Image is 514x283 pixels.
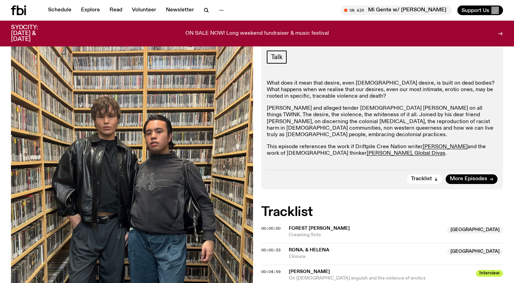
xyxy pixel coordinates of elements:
p: This episode references the work if Driftpile Cree Nation writer and the work of [DEMOGRAPHIC_DAT... [267,144,498,157]
span: Interview [476,270,503,277]
span: Tracklist [411,176,432,182]
p: ON SALE NOW! Long weekend fundraiser & music festival [185,31,329,37]
h2: Tracklist [261,206,503,218]
span: 00:00:33 [261,247,281,253]
span: Closure [289,253,443,260]
button: 00:04:59 [261,270,281,274]
a: Volunteer [128,6,160,15]
span: Forest [PERSON_NAME] [289,226,350,231]
span: [PERSON_NAME] [289,269,472,275]
button: Tracklist [407,174,442,184]
span: [GEOGRAPHIC_DATA] [447,248,503,255]
span: On [DEMOGRAPHIC_DATA] anguish and the violence of erotics [289,276,426,281]
button: 00:00:33 [261,248,281,252]
span: RONA. & Helena [289,248,329,252]
span: [GEOGRAPHIC_DATA] [447,227,503,233]
a: Newsletter [162,6,198,15]
button: 00:00:00 [261,227,281,230]
a: Talk [267,51,287,64]
a: [PERSON_NAME] [423,144,468,150]
span: More Episodes [450,176,487,182]
span: Creaming Sofa [289,232,443,238]
button: Support Us [457,6,503,15]
h3: SYDCITY: [DATE] & [DATE] [11,25,55,42]
button: On AirMi Gente w/ [PERSON_NAME] [341,6,452,15]
span: 00:00:00 [261,226,281,231]
a: More Episodes [446,174,498,184]
a: Schedule [44,6,76,15]
p: What does it mean that desire, even [DEMOGRAPHIC_DATA] desire, is built on dead bodies? What happ... [267,80,498,100]
p: [PERSON_NAME] and alleged tender [DEMOGRAPHIC_DATA] [PERSON_NAME] on all things TWINK. The desire... [267,105,498,138]
span: 00:04:59 [261,269,281,274]
a: Explore [77,6,104,15]
a: Read [105,6,126,15]
span: Talk [271,53,283,61]
a: [PERSON_NAME], Global Divas [367,151,445,156]
span: Support Us [461,7,489,13]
